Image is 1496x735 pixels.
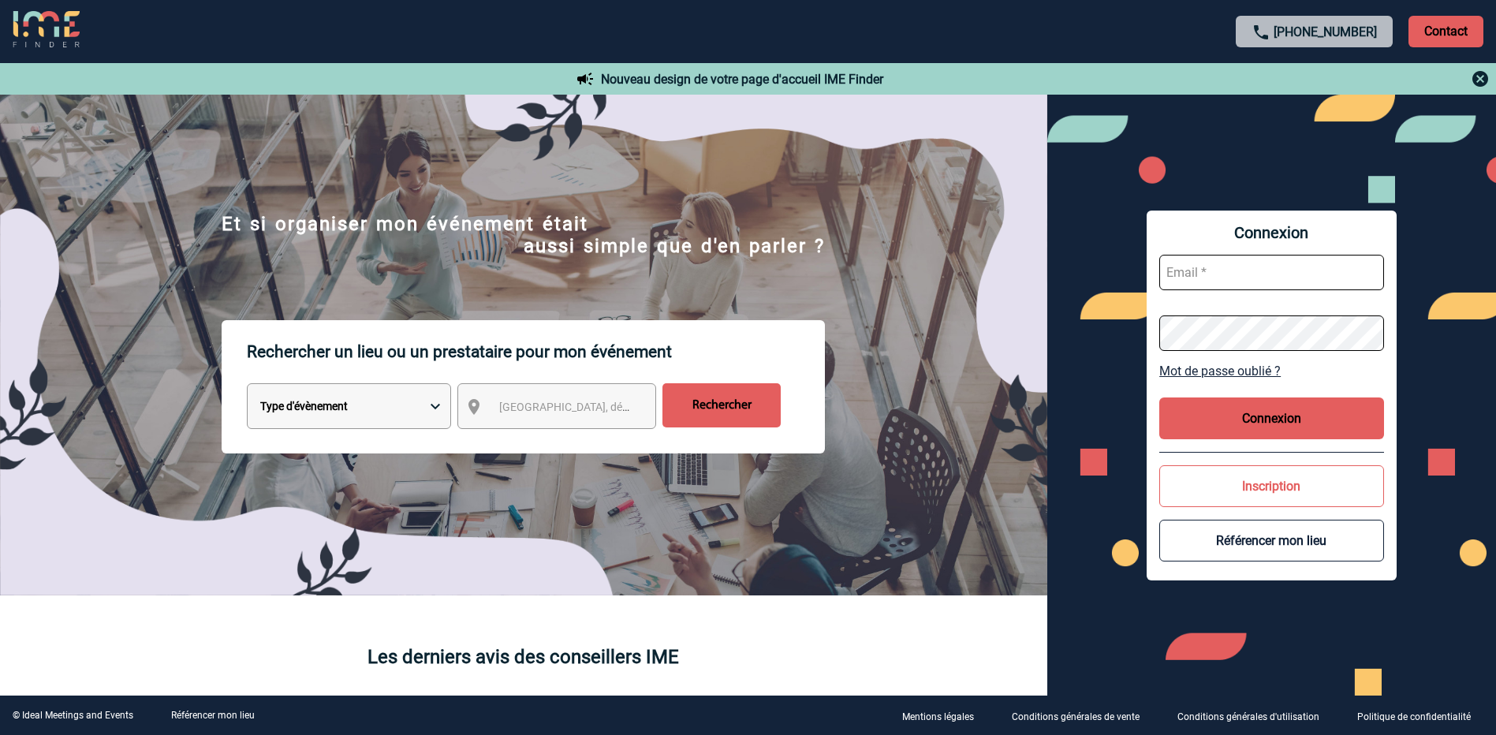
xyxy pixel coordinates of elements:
button: Connexion [1159,397,1384,439]
div: © Ideal Meetings and Events [13,710,133,721]
a: Référencer mon lieu [171,710,255,721]
a: Politique de confidentialité [1345,708,1496,723]
p: Politique de confidentialité [1357,711,1471,722]
a: Mentions légales [890,708,999,723]
a: Mot de passe oublié ? [1159,364,1384,379]
input: Rechercher [662,383,781,427]
p: Contact [1408,16,1483,47]
button: Inscription [1159,465,1384,507]
a: Conditions générales de vente [999,708,1165,723]
a: Conditions générales d'utilisation [1165,708,1345,723]
img: call-24-px.png [1252,23,1270,42]
p: Mentions légales [902,711,974,722]
span: [GEOGRAPHIC_DATA], département, région... [499,401,718,413]
p: Conditions générales d'utilisation [1177,711,1319,722]
span: Connexion [1159,223,1384,242]
input: Email * [1159,255,1384,290]
p: Conditions générales de vente [1012,711,1140,722]
button: Référencer mon lieu [1159,520,1384,562]
a: [PHONE_NUMBER] [1274,24,1377,39]
p: Rechercher un lieu ou un prestataire pour mon événement [247,320,825,383]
